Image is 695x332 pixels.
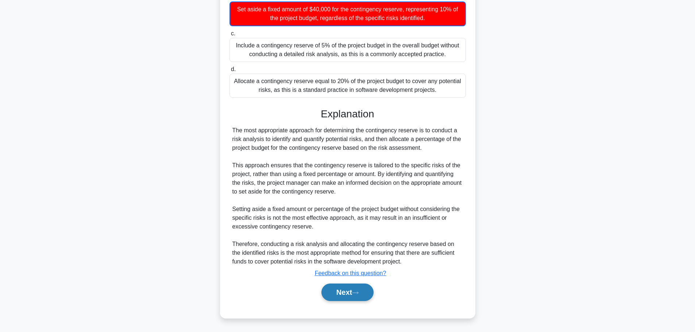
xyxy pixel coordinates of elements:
div: Include a contingency reserve of 5% of the project budget in the overall budget without conductin... [229,38,466,62]
div: The most appropriate approach for determining the contingency reserve is to conduct a risk analys... [232,126,463,266]
a: Feedback on this question? [315,270,386,276]
h3: Explanation [234,108,462,120]
button: Next [321,284,374,301]
div: Allocate a contingency reserve equal to 20% of the project budget to cover any potential risks, a... [229,74,466,98]
span: c. [231,30,235,36]
span: d. [231,66,236,72]
div: Set aside a fixed amount of $40,000 for the contingency reserve, representing 10% of the project ... [229,1,466,26]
